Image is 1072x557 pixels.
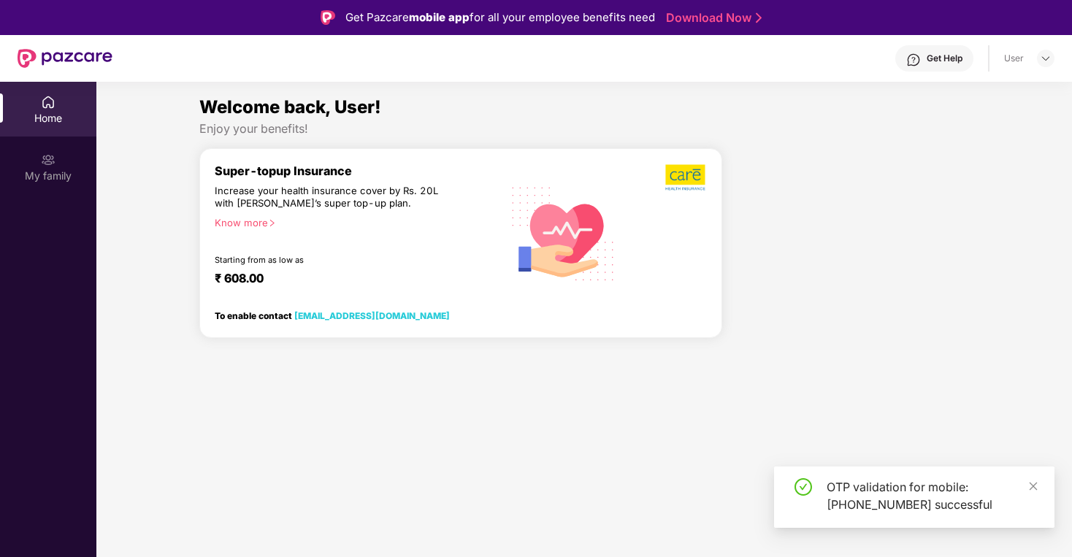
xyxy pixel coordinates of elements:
[1040,53,1052,64] img: svg+xml;base64,PHN2ZyBpZD0iRHJvcGRvd24tMzJ4MzIiIHhtbG5zPSJodHRwOi8vd3d3LnczLm9yZy8yMDAwL3N2ZyIgd2...
[321,10,335,25] img: Logo
[756,10,762,26] img: Stroke
[41,95,55,110] img: svg+xml;base64,PHN2ZyBpZD0iSG9tZSIgeG1sbnM9Imh0dHA6Ly93d3cudzMub3JnLzIwMDAvc3ZnIiB3aWR0aD0iMjAiIG...
[294,310,450,321] a: [EMAIL_ADDRESS][DOMAIN_NAME]
[345,9,655,26] div: Get Pazcare for all your employee benefits need
[927,53,962,64] div: Get Help
[827,478,1037,513] div: OTP validation for mobile: [PHONE_NUMBER] successful
[215,185,439,210] div: Increase your health insurance cover by Rs. 20L with [PERSON_NAME]’s super top-up plan.
[18,49,112,68] img: New Pazcare Logo
[215,164,502,178] div: Super-topup Insurance
[795,478,812,496] span: check-circle
[215,310,450,320] div: To enable contact
[268,219,276,227] span: right
[502,170,625,295] img: svg+xml;base64,PHN2ZyB4bWxucz0iaHR0cDovL3d3dy53My5vcmcvMjAwMC9zdmciIHhtbG5zOnhsaW5rPSJodHRwOi8vd3...
[215,217,493,227] div: Know more
[1028,481,1038,491] span: close
[215,255,440,265] div: Starting from as low as
[215,271,487,288] div: ₹ 608.00
[199,96,381,118] span: Welcome back, User!
[906,53,921,67] img: svg+xml;base64,PHN2ZyBpZD0iSGVscC0zMngzMiIgeG1sbnM9Imh0dHA6Ly93d3cudzMub3JnLzIwMDAvc3ZnIiB3aWR0aD...
[666,10,757,26] a: Download Now
[1004,53,1024,64] div: User
[665,164,707,191] img: b5dec4f62d2307b9de63beb79f102df3.png
[41,153,55,167] img: svg+xml;base64,PHN2ZyB3aWR0aD0iMjAiIGhlaWdodD0iMjAiIHZpZXdCb3g9IjAgMCAyMCAyMCIgZmlsbD0ibm9uZSIgeG...
[409,10,470,24] strong: mobile app
[199,121,969,137] div: Enjoy your benefits!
